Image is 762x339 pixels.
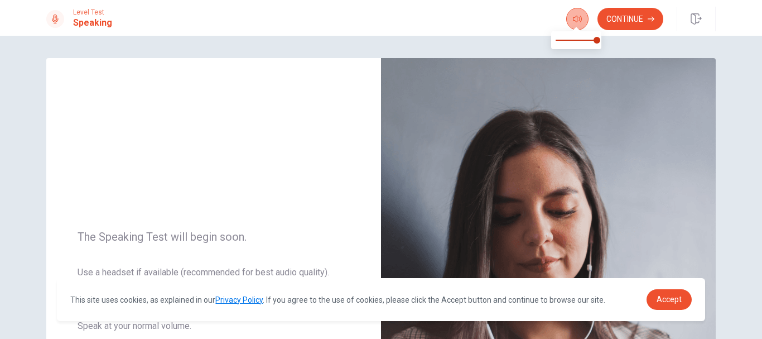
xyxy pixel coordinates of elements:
[78,230,350,243] span: The Speaking Test will begin soon.
[57,278,705,321] div: cookieconsent
[70,295,605,304] span: This site uses cookies, as explained in our . If you agree to the use of cookies, please click th...
[657,295,682,304] span: Accept
[647,289,692,310] a: dismiss cookie message
[73,8,112,16] span: Level Test
[73,16,112,30] h1: Speaking
[597,8,663,30] button: Continue
[215,295,263,304] a: Privacy Policy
